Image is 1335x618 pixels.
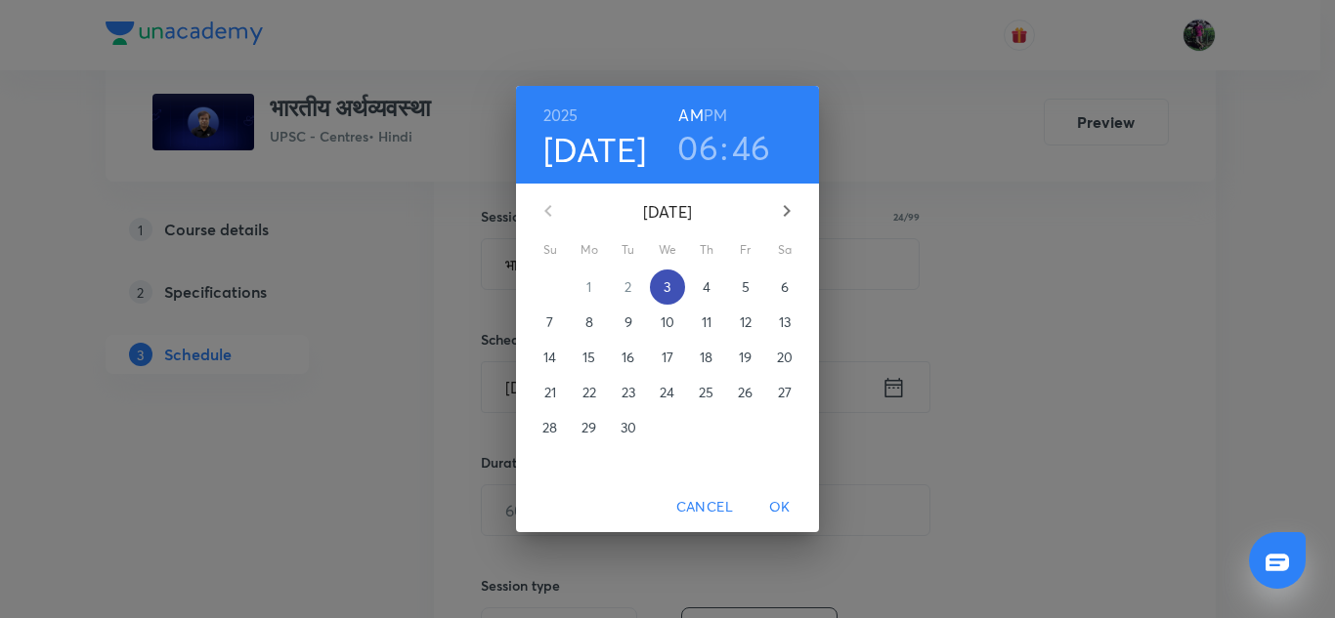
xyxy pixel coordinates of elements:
[678,102,703,129] button: AM
[650,240,685,260] span: We
[700,348,712,367] p: 18
[622,383,635,402] p: 23
[689,340,724,375] button: 18
[543,102,579,129] button: 2025
[756,495,803,519] span: OK
[533,240,568,260] span: Su
[650,269,685,305] button: 3
[611,410,646,445] button: 30
[728,240,763,260] span: Fr
[572,200,763,224] p: [DATE]
[546,312,553,332] p: 7
[585,312,593,332] p: 8
[704,102,727,129] button: PM
[742,277,750,297] p: 5
[650,340,685,375] button: 17
[738,383,753,402] p: 26
[622,348,634,367] p: 16
[533,305,568,340] button: 7
[660,383,674,402] p: 24
[650,375,685,410] button: 24
[728,340,763,375] button: 19
[611,375,646,410] button: 23
[689,375,724,410] button: 25
[728,305,763,340] button: 12
[676,495,733,519] span: Cancel
[581,418,596,437] p: 29
[703,277,711,297] p: 4
[611,240,646,260] span: Tu
[668,489,741,525] button: Cancel
[533,340,568,375] button: 14
[767,240,802,260] span: Sa
[749,489,811,525] button: OK
[624,312,632,332] p: 9
[544,383,556,402] p: 21
[621,418,636,437] p: 30
[689,269,724,305] button: 4
[767,375,802,410] button: 27
[677,127,718,168] button: 06
[767,340,802,375] button: 20
[728,269,763,305] button: 5
[689,240,724,260] span: Th
[533,375,568,410] button: 21
[650,305,685,340] button: 10
[572,375,607,410] button: 22
[582,348,595,367] p: 15
[702,312,711,332] p: 11
[732,127,771,168] button: 46
[543,129,647,170] button: [DATE]
[611,305,646,340] button: 9
[689,305,724,340] button: 11
[611,340,646,375] button: 16
[572,340,607,375] button: 15
[699,383,713,402] p: 25
[728,375,763,410] button: 26
[739,348,752,367] p: 19
[778,383,792,402] p: 27
[767,269,802,305] button: 6
[533,410,568,445] button: 28
[572,410,607,445] button: 29
[543,348,556,367] p: 14
[582,383,596,402] p: 22
[767,305,802,340] button: 13
[572,305,607,340] button: 8
[740,312,752,332] p: 12
[572,240,607,260] span: Mo
[781,277,789,297] p: 6
[662,348,673,367] p: 17
[777,348,793,367] p: 20
[779,312,791,332] p: 13
[720,127,728,168] h3: :
[542,418,557,437] p: 28
[664,277,670,297] p: 3
[661,312,674,332] p: 10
